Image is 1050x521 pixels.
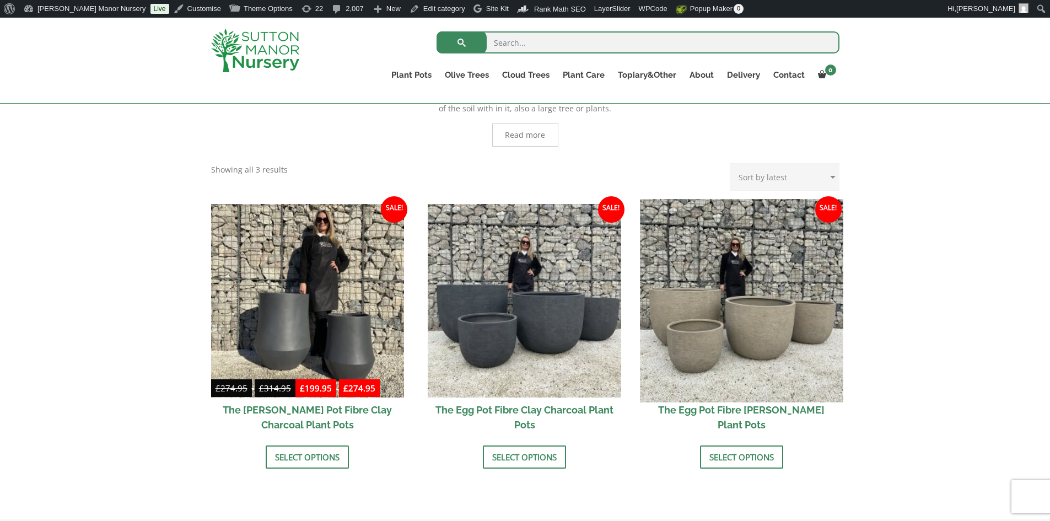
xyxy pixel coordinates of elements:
[385,67,438,83] a: Plant Pots
[300,383,332,394] bdi: 199.95
[640,199,843,402] img: The Egg Pot Fibre Clay Champagne Plant Pots
[295,382,380,398] ins: -
[734,4,744,14] span: 0
[428,398,621,437] h2: The Egg Pot Fibre Clay Charcoal Plant Pots
[645,398,838,437] h2: The Egg Pot Fibre [PERSON_NAME] Plant Pots
[150,4,169,14] a: Live
[505,131,545,139] span: Read more
[720,67,767,83] a: Delivery
[556,67,611,83] a: Plant Care
[428,204,621,437] a: Sale! The Egg Pot Fibre Clay Charcoal Plant Pots
[767,67,811,83] a: Contact
[486,4,509,13] span: Site Kit
[211,204,405,398] img: The Bien Hoa Pot Fibre Clay Charcoal Plant Pots
[428,204,621,398] img: The Egg Pot Fibre Clay Charcoal Plant Pots
[211,204,405,437] a: Sale! £274.95-£314.95 £199.95-£274.95 The [PERSON_NAME] Pot Fibre Clay Charcoal Plant Pots
[730,163,839,191] select: Shop order
[259,383,291,394] bdi: 314.95
[216,383,247,394] bdi: 274.95
[343,383,348,394] span: £
[611,67,683,83] a: Topiary&Other
[381,196,407,223] span: Sale!
[211,398,405,437] h2: The [PERSON_NAME] Pot Fibre Clay Charcoal Plant Pots
[811,67,839,83] a: 0
[815,196,842,223] span: Sale!
[211,29,299,72] img: logo
[700,445,783,469] a: Select options for “The Egg Pot Fibre Clay Champagne Plant Pots”
[645,204,838,437] a: Sale! The Egg Pot Fibre [PERSON_NAME] Plant Pots
[266,445,349,469] a: Select options for “The Bien Hoa Pot Fibre Clay Charcoal Plant Pots”
[216,383,220,394] span: £
[343,383,375,394] bdi: 274.95
[483,445,566,469] a: Select options for “The Egg Pot Fibre Clay Charcoal Plant Pots”
[956,4,1015,13] span: [PERSON_NAME]
[437,31,839,53] input: Search...
[825,65,836,76] span: 0
[211,382,295,398] del: -
[598,196,624,223] span: Sale!
[534,5,586,13] span: Rank Math SEO
[496,67,556,83] a: Cloud Trees
[259,383,264,394] span: £
[683,67,720,83] a: About
[211,163,288,176] p: Showing all 3 results
[300,383,305,394] span: £
[438,67,496,83] a: Olive Trees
